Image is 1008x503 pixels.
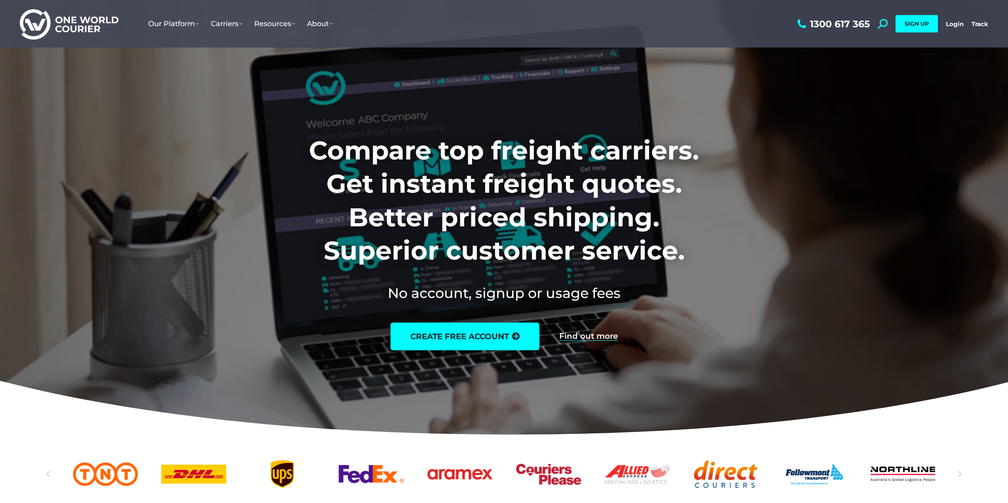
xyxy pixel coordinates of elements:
[559,332,618,341] a: Find out more
[148,19,199,28] span: Our Platform
[427,460,492,488] a: Aramex_logo
[257,283,751,303] h2: No account, signup or usage fees
[339,460,404,488] div: 5 / 25
[427,460,492,488] div: 6 / 25
[142,11,205,36] a: Our Platform
[301,11,339,36] a: About
[693,460,758,488] a: Direct Couriers logo
[257,134,751,268] h1: Compare top freight carriers. Get instant freight quotes. Better priced shipping. Superior custom...
[250,460,315,488] a: UPS logo
[516,460,581,488] a: Couriers Please logo
[795,19,870,29] a: 1300 617 365
[20,8,118,40] img: One World Courier
[205,11,248,36] a: Carriers
[211,19,242,28] span: Carriers
[693,460,758,488] div: 9 / 25
[896,15,938,32] a: SIGN UP
[871,460,936,488] div: 11 / 25
[391,323,539,350] a: create free account
[516,460,581,488] div: 7 / 25
[905,20,929,27] span: SIGN UP
[73,460,138,488] div: 2 / 25
[782,460,847,488] div: 10 / 25
[248,11,301,36] a: Resources
[162,460,227,488] a: DHl logo
[339,460,404,488] a: FedEx logo
[972,20,988,28] a: Track
[162,460,227,488] div: 3 / 25
[604,460,669,488] div: 8 / 25
[73,460,936,488] div: Slides
[250,460,315,488] div: 4 / 25
[73,460,138,488] a: TNT logo Australian freight company
[604,460,669,488] a: Allied Express logo
[871,460,936,488] a: Northline logo
[254,19,295,28] span: Resources
[946,20,964,28] a: Login
[782,460,847,488] a: Followmont transoirt web logo
[307,19,333,28] span: About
